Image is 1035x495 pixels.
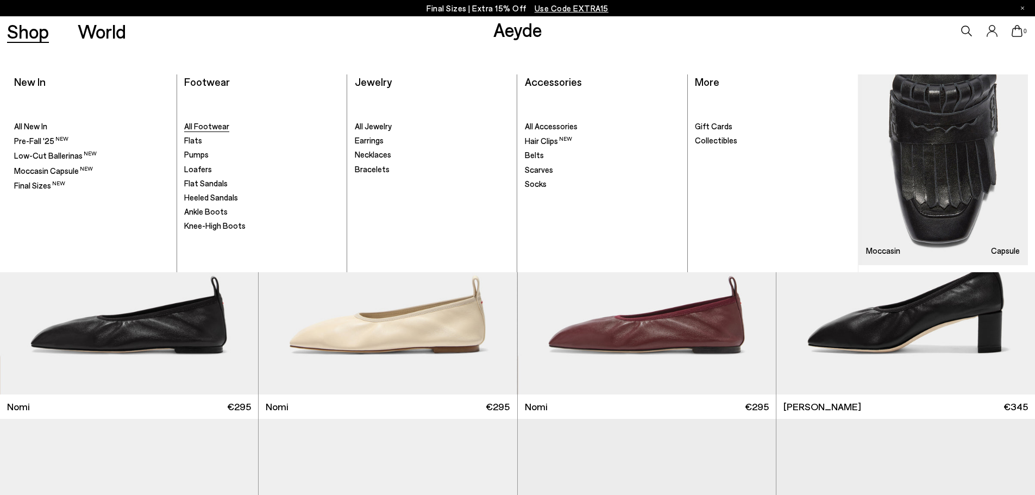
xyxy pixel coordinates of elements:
[14,121,47,131] span: All New In
[78,22,126,41] a: World
[493,18,542,41] a: Aeyde
[525,121,578,131] span: All Accessories
[355,75,392,88] a: Jewelry
[14,150,170,161] a: Low-Cut Ballerinas
[525,136,572,146] span: Hair Clips
[1012,25,1023,37] a: 0
[184,221,246,230] span: Knee-High Boots
[695,121,851,132] a: Gift Cards
[783,400,861,413] span: [PERSON_NAME]
[184,149,209,159] span: Pumps
[355,121,510,132] a: All Jewelry
[695,75,719,88] a: More
[184,192,238,202] span: Heeled Sandals
[184,221,340,231] a: Knee-High Boots
[259,394,517,419] a: Nomi €295
[184,121,340,132] a: All Footwear
[184,149,340,160] a: Pumps
[184,164,212,174] span: Loafers
[184,164,340,175] a: Loafers
[695,121,732,131] span: Gift Cards
[486,400,510,413] span: €295
[14,121,170,132] a: All New In
[1023,28,1028,34] span: 0
[184,135,340,146] a: Flats
[866,247,900,255] h3: Moccasin
[355,135,510,146] a: Earrings
[14,75,46,88] a: New In
[525,75,582,88] a: Accessories
[525,165,553,174] span: Scarves
[695,135,851,146] a: Collectibles
[525,121,680,132] a: All Accessories
[14,135,170,147] a: Pre-Fall '25
[227,400,251,413] span: €295
[525,179,680,190] a: Socks
[184,75,230,88] a: Footwear
[184,178,228,188] span: Flat Sandals
[355,121,392,131] span: All Jewelry
[525,150,544,160] span: Belts
[355,164,510,175] a: Bracelets
[525,135,680,147] a: Hair Clips
[14,165,170,177] a: Moccasin Capsule
[7,22,49,41] a: Shop
[14,151,97,160] span: Low-Cut Ballerinas
[184,192,340,203] a: Heeled Sandals
[355,135,384,145] span: Earrings
[14,180,170,191] a: Final Sizes
[426,2,609,15] p: Final Sizes | Extra 15% Off
[858,74,1028,265] a: Moccasin Capsule
[184,206,228,216] span: Ankle Boots
[14,180,65,190] span: Final Sizes
[525,150,680,161] a: Belts
[776,394,1035,419] a: [PERSON_NAME] €345
[355,149,391,159] span: Necklaces
[525,400,548,413] span: Nomi
[355,164,390,174] span: Bracelets
[1003,400,1028,413] span: €345
[525,179,547,189] span: Socks
[14,166,93,176] span: Moccasin Capsule
[184,178,340,189] a: Flat Sandals
[518,394,776,419] a: Nomi €295
[695,135,737,145] span: Collectibles
[858,74,1028,265] img: Mobile_e6eede4d-78b8-4bd1-ae2a-4197e375e133_900x.jpg
[184,135,202,145] span: Flats
[7,400,30,413] span: Nomi
[745,400,769,413] span: €295
[991,247,1020,255] h3: Capsule
[525,165,680,176] a: Scarves
[266,400,288,413] span: Nomi
[184,206,340,217] a: Ankle Boots
[355,149,510,160] a: Necklaces
[184,121,229,131] span: All Footwear
[14,136,68,146] span: Pre-Fall '25
[535,3,609,13] span: Navigate to /collections/ss25-final-sizes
